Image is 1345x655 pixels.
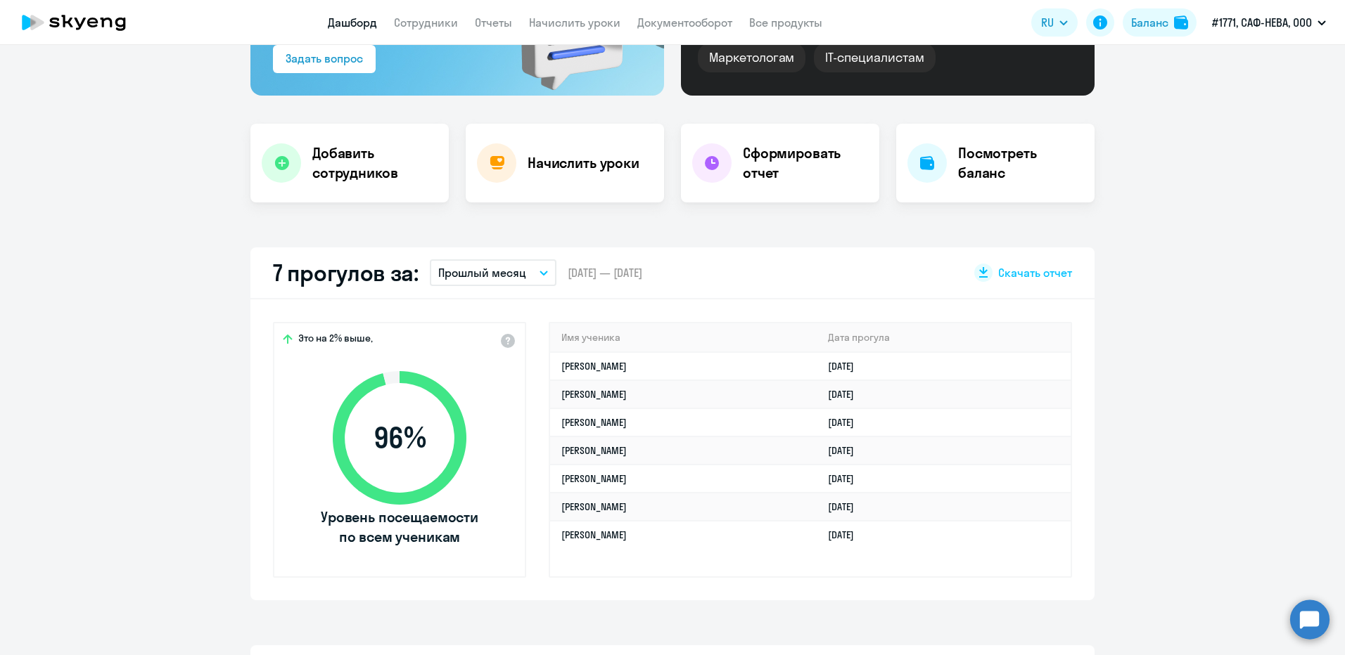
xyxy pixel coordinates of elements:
[828,416,865,429] a: [DATE]
[743,143,868,183] h4: Сформировать отчет
[561,360,627,372] a: [PERSON_NAME]
[528,153,639,173] h4: Начислить уроки
[1041,14,1054,31] span: RU
[438,264,526,281] p: Прошлый месяц
[958,143,1083,183] h4: Посмотреть баланс
[1031,8,1078,37] button: RU
[828,528,865,541] a: [DATE]
[828,472,865,485] a: [DATE]
[561,500,627,513] a: [PERSON_NAME]
[1131,14,1168,31] div: Баланс
[568,265,642,280] span: [DATE] — [DATE]
[430,259,556,286] button: Прошлый месяц
[828,444,865,457] a: [DATE]
[561,528,627,541] a: [PERSON_NAME]
[561,444,627,457] a: [PERSON_NAME]
[273,259,419,287] h2: 7 прогулов за:
[475,15,512,30] a: Отчеты
[394,15,458,30] a: Сотрудники
[998,265,1072,280] span: Скачать отчет
[286,50,363,67] div: Задать вопрос
[828,388,865,401] a: [DATE]
[561,472,627,485] a: [PERSON_NAME]
[319,507,480,547] span: Уровень посещаемости по всем ученикам
[1212,14,1312,31] p: #1771, САФ-НЕВА, ООО
[1205,6,1333,39] button: #1771, САФ-НЕВА, ООО
[817,323,1071,352] th: Дата прогула
[814,43,935,72] div: IT-специалистам
[561,416,627,429] a: [PERSON_NAME]
[298,332,373,349] span: Это на 2% выше,
[319,421,480,455] span: 96 %
[1174,15,1188,30] img: balance
[273,45,376,73] button: Задать вопрос
[828,500,865,513] a: [DATE]
[312,143,438,183] h4: Добавить сотрудников
[328,15,377,30] a: Дашборд
[529,15,620,30] a: Начислить уроки
[637,15,732,30] a: Документооборот
[550,323,817,352] th: Имя ученика
[749,15,822,30] a: Все продукты
[561,388,627,401] a: [PERSON_NAME]
[698,43,805,72] div: Маркетологам
[828,360,865,372] a: [DATE]
[1123,8,1197,37] button: Балансbalance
